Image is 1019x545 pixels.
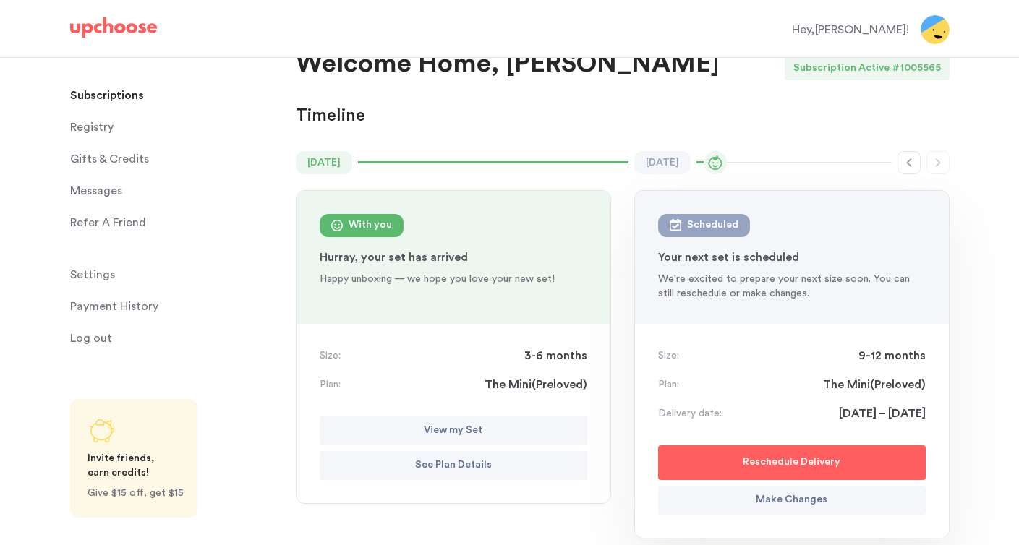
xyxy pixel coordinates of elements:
span: 3-6 months [524,347,587,364]
a: Gifts & Credits [70,145,278,173]
span: 9-12 months [858,347,926,364]
p: Payment History [70,292,158,321]
div: Scheduled [687,217,738,234]
p: Make Changes [756,492,827,509]
p: Timeline [296,105,365,128]
span: [DATE] – [DATE] [839,405,926,422]
span: Messages [70,176,122,205]
button: Reschedule Delivery [658,445,926,480]
p: Plan: [320,377,341,392]
p: See Plan Details [415,457,492,474]
img: UpChoose [70,17,157,38]
time: [DATE] [296,151,352,174]
p: Welcome Home, [PERSON_NAME] [296,47,720,82]
a: Registry [70,113,278,142]
button: Make Changes [658,486,926,515]
button: View my Set [320,416,587,445]
a: Messages [70,176,278,205]
a: Payment History [70,292,278,321]
p: Plan: [658,377,679,392]
p: View my Set [424,422,482,439]
p: Reschedule Delivery [743,454,840,471]
a: Settings [70,260,278,289]
a: Share UpChoose [70,399,197,518]
span: The Mini ( Preloved ) [485,376,587,393]
a: Log out [70,324,278,353]
div: With you [349,217,392,234]
button: See Plan Details [320,451,587,480]
p: Size: [658,348,679,363]
p: Happy unboxing — we hope you love your new set! [320,272,587,286]
a: UpChoose [70,17,157,44]
div: Subscription Active [785,57,892,80]
span: Gifts & Credits [70,145,149,173]
a: Subscriptions [70,81,278,110]
p: Size: [320,348,341,363]
a: Refer A Friend [70,208,278,237]
p: We're excited to prepare your next size soon. You can still reschedule or make changes. [658,272,926,301]
span: The Mini ( Preloved ) [823,376,926,393]
p: Subscriptions [70,81,144,110]
span: Registry [70,113,114,142]
p: Delivery date: [658,406,722,421]
div: # 1005565 [892,57,950,80]
p: Hurray, your set has arrived [320,249,587,266]
p: Refer A Friend [70,208,146,237]
div: Hey, [PERSON_NAME] ! [792,21,909,38]
span: Settings [70,260,115,289]
p: Your next set is scheduled [658,249,926,266]
time: [DATE] [634,151,691,174]
span: Log out [70,324,112,353]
